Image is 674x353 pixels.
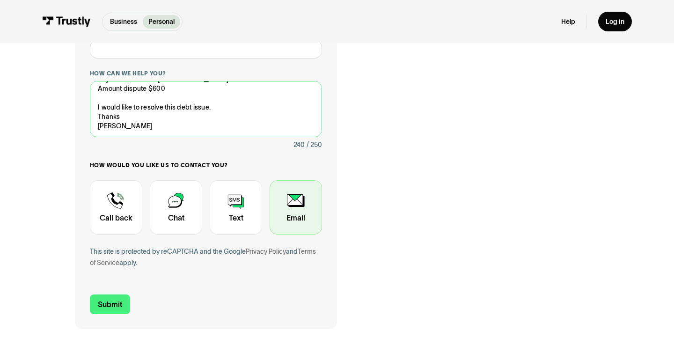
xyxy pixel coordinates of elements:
p: Personal [148,17,175,27]
label: How would you like us to contact you? [90,162,322,169]
img: Trustly Logo [42,16,91,27]
div: 240 [293,139,305,150]
a: Privacy Policy [246,248,286,255]
a: Business [104,15,143,29]
a: Log in [598,12,632,31]
div: This site is protected by reCAPTCHA and the Google and apply. [90,246,322,268]
a: Personal [143,15,180,29]
a: Help [561,17,575,26]
div: Log in [606,17,624,26]
p: Business [110,17,137,27]
label: How can we help you? [90,70,322,77]
input: Submit [90,294,130,314]
div: / 250 [307,139,322,150]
